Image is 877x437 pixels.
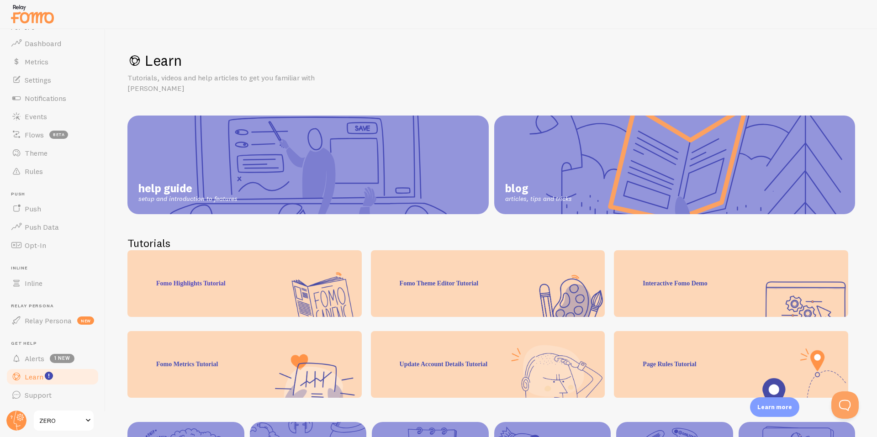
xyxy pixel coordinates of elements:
[77,316,94,325] span: new
[5,386,100,404] a: Support
[25,39,61,48] span: Dashboard
[5,89,100,107] a: Notifications
[11,303,100,309] span: Relay Persona
[505,181,572,195] span: blog
[371,331,605,398] div: Update Account Details Tutorial
[494,116,856,214] a: blog articles, tips and tricks
[127,73,347,94] p: Tutorials, videos and help articles to get you familiar with [PERSON_NAME]
[127,116,489,214] a: help guide setup and introduction to features
[750,397,799,417] div: Learn more
[5,349,100,368] a: Alerts 1 new
[5,107,100,126] a: Events
[5,274,100,292] a: Inline
[5,311,100,330] a: Relay Persona new
[25,222,59,232] span: Push Data
[25,316,72,325] span: Relay Persona
[11,265,100,271] span: Inline
[614,331,848,398] div: Page Rules Tutorial
[5,368,100,386] a: Learn
[5,126,100,144] a: Flows beta
[25,354,44,363] span: Alerts
[25,57,48,66] span: Metrics
[39,415,83,426] span: ZERO
[371,250,605,317] div: Fomo Theme Editor Tutorial
[25,94,66,103] span: Notifications
[5,34,100,53] a: Dashboard
[25,167,43,176] span: Rules
[127,51,855,70] h1: Learn
[5,53,100,71] a: Metrics
[33,410,95,432] a: ZERO
[5,236,100,254] a: Opt-In
[11,191,100,197] span: Push
[10,2,55,26] img: fomo-relay-logo-orange.svg
[757,403,792,411] p: Learn more
[25,279,42,288] span: Inline
[25,75,51,84] span: Settings
[25,390,52,400] span: Support
[614,250,848,317] div: Interactive Fomo Demo
[45,372,53,380] svg: <p>Watch New Feature Tutorials!</p>
[831,391,859,419] iframe: Help Scout Beacon - Open
[25,148,48,158] span: Theme
[127,331,362,398] div: Fomo Metrics Tutorial
[5,162,100,180] a: Rules
[11,341,100,347] span: Get Help
[127,250,362,317] div: Fomo Highlights Tutorial
[25,130,44,139] span: Flows
[138,181,238,195] span: help guide
[138,195,238,203] span: setup and introduction to features
[50,354,74,363] span: 1 new
[5,71,100,89] a: Settings
[5,144,100,162] a: Theme
[25,112,47,121] span: Events
[25,204,41,213] span: Push
[127,236,855,250] h2: Tutorials
[25,372,43,381] span: Learn
[505,195,572,203] span: articles, tips and tricks
[5,200,100,218] a: Push
[5,218,100,236] a: Push Data
[49,131,68,139] span: beta
[25,241,46,250] span: Opt-In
